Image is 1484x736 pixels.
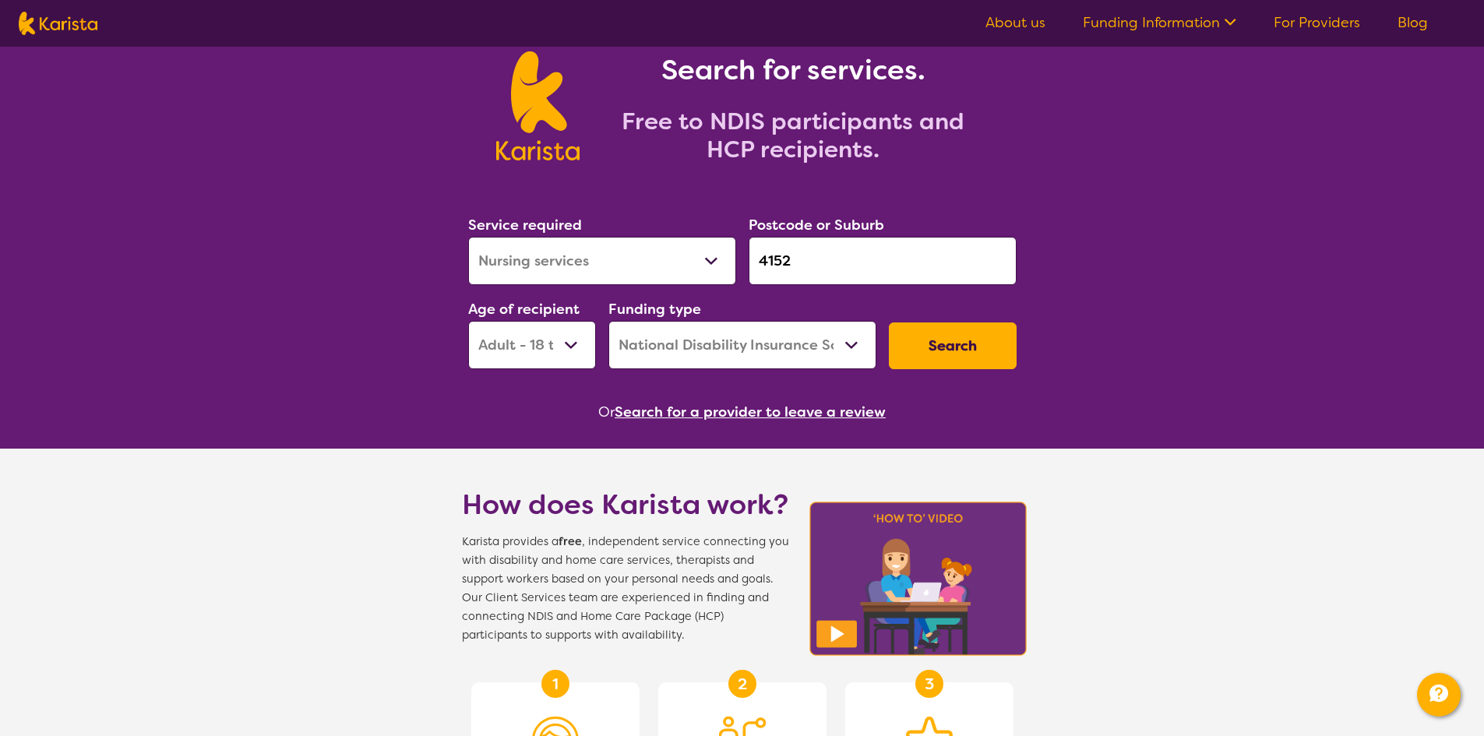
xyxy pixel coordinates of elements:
b: free [559,534,582,549]
img: Karista logo [19,12,97,35]
label: Postcode or Suburb [749,216,884,234]
h1: How does Karista work? [462,486,789,523]
span: Or [598,400,615,424]
span: Karista provides a , independent service connecting you with disability and home care services, t... [462,533,789,645]
div: 1 [541,670,569,698]
div: 2 [728,670,756,698]
div: 3 [915,670,943,698]
img: Karista video [805,497,1032,660]
label: Service required [468,216,582,234]
a: Funding Information [1083,13,1236,32]
h2: Free to NDIS participants and HCP recipients. [598,107,988,164]
img: Karista logo [496,51,580,160]
button: Search for a provider to leave a review [615,400,886,424]
button: Search [889,322,1017,369]
a: About us [985,13,1045,32]
label: Age of recipient [468,300,580,319]
button: Channel Menu [1417,673,1461,717]
a: For Providers [1274,13,1360,32]
label: Funding type [608,300,701,319]
input: Type [749,237,1017,285]
h1: Search for services. [598,51,988,89]
a: Blog [1398,13,1428,32]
